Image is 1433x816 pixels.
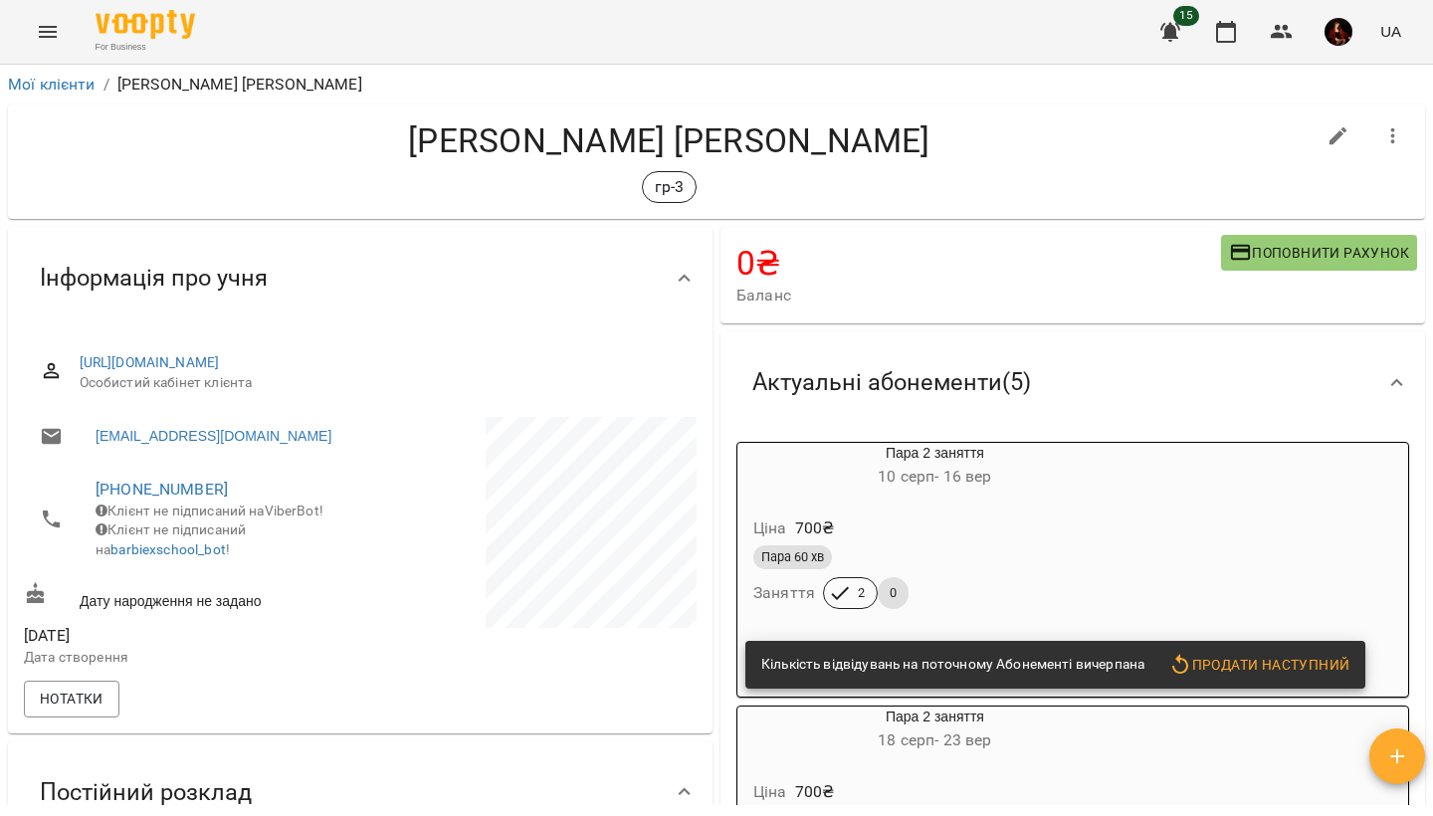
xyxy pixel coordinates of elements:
button: Нотатки [24,681,119,716]
h4: 0 ₴ [736,243,1221,284]
a: [PHONE_NUMBER] [96,480,228,499]
span: Баланс [736,284,1221,307]
span: Постійний розклад [40,777,252,808]
span: Пара 60 хв [753,548,832,566]
button: Menu [24,8,72,56]
a: [EMAIL_ADDRESS][DOMAIN_NAME] [96,426,331,446]
span: Актуальні абонементи ( 5 ) [752,367,1031,398]
div: Дату народження не задано [20,578,360,615]
p: Дата створення [24,648,356,668]
h4: [PERSON_NAME] [PERSON_NAME] [24,120,1315,161]
span: Продати наступний [1168,653,1349,677]
p: гр-3 [655,175,685,199]
span: 18 серп - 23 вер [878,730,991,749]
span: Нотатки [40,687,103,711]
li: / [103,73,109,97]
div: гр-3 [642,171,698,203]
span: 10 серп - 16 вер [878,467,991,486]
a: [URL][DOMAIN_NAME] [80,354,220,370]
button: Продати наступний [1160,647,1357,683]
span: Поповнити рахунок [1229,241,1409,265]
div: Кількість відвідувань на поточному Абонементі вичерпана [761,647,1144,683]
span: 2 [846,584,877,602]
button: UA [1372,13,1409,50]
p: 700 ₴ [795,780,835,804]
div: Інформація про учня [8,227,713,329]
nav: breadcrumb [8,73,1425,97]
button: Пара 2 заняття10 серп- 16 верЦіна700₴Пара 60 хвЗаняття20 [737,443,1132,633]
div: Пара 2 заняття [737,443,1132,491]
h6: Заняття [753,579,815,607]
span: 0 [878,584,909,602]
a: barbiexschool_bot [110,541,226,557]
div: Актуальні абонементи(5) [720,331,1425,434]
span: UA [1380,21,1401,42]
p: 700 ₴ [795,516,835,540]
span: [DATE] [24,624,356,648]
span: Клієнт не підписаний на ! [96,521,246,557]
a: Мої клієнти [8,75,96,94]
img: Voopty Logo [96,10,195,39]
span: 15 [1173,6,1199,26]
div: Пара 2 заняття [737,707,1132,754]
span: For Business [96,41,195,54]
span: Клієнт не підписаний на ViberBot! [96,503,323,518]
span: Інформація про учня [40,263,268,294]
h6: Ціна [753,514,787,542]
h6: Ціна [753,778,787,806]
p: [PERSON_NAME] [PERSON_NAME] [117,73,362,97]
button: Поповнити рахунок [1221,235,1417,271]
img: e6de9153dec4ca9d7763537413c7a747.jpg [1325,18,1352,46]
span: Особистий кабінет клієнта [80,373,681,393]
